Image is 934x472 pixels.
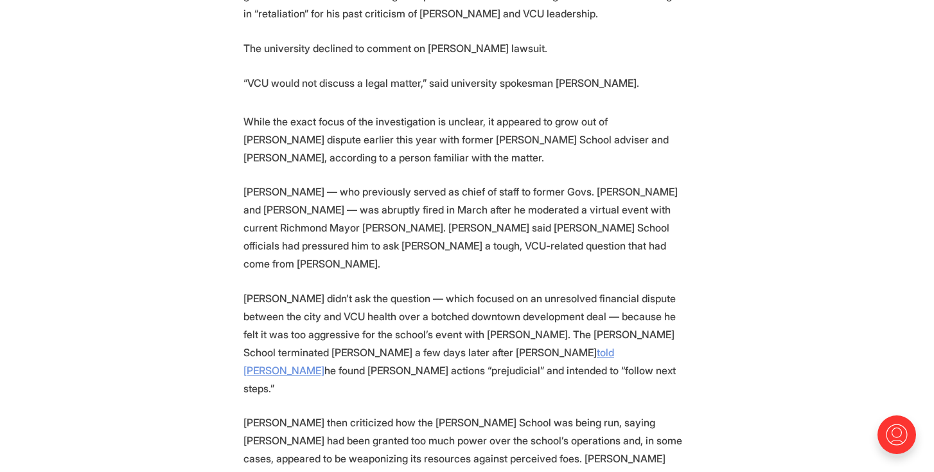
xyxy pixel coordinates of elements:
p: “VCU would not discuss a legal matter,” said university spokesman [PERSON_NAME]. [243,74,691,92]
p: [PERSON_NAME] didn’t ask the question — which focused on an unresolved financial dispute between ... [243,289,691,397]
p: While the exact focus of the investigation is unclear, it appeared to grow out of [PERSON_NAME] d... [243,113,691,167]
a: told [PERSON_NAME] [243,346,614,377]
p: [PERSON_NAME] — who previously served as chief of staff to former Govs. [PERSON_NAME] and [PERSON... [243,183,691,273]
iframe: portal-trigger [867,409,934,472]
p: The university declined to comment on [PERSON_NAME] lawsuit. [243,39,691,57]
